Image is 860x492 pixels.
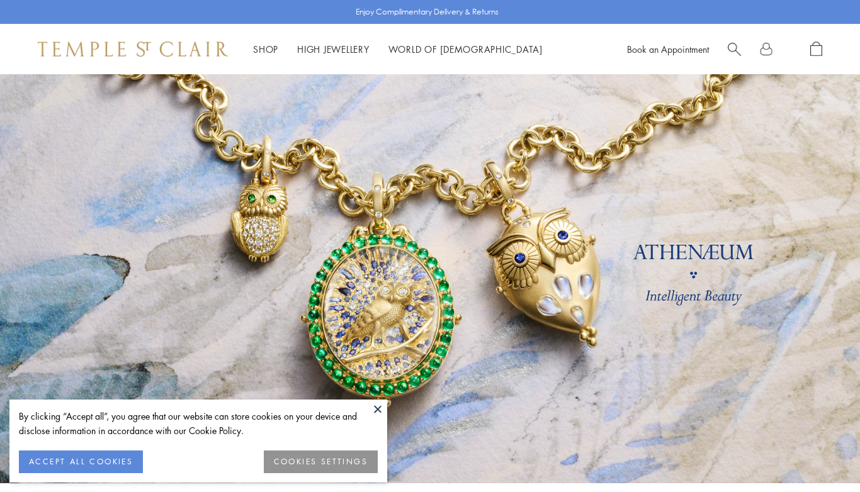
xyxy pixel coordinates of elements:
a: Book an Appointment [627,43,709,55]
nav: Main navigation [253,42,543,57]
button: ACCEPT ALL COOKIES [19,450,143,473]
img: Temple St. Clair [38,42,228,57]
div: By clicking “Accept all”, you agree that our website can store cookies on your device and disclos... [19,409,378,438]
a: ShopShop [253,43,278,55]
a: Search [728,42,741,57]
button: COOKIES SETTINGS [264,450,378,473]
a: Open Shopping Bag [810,42,822,57]
a: High JewelleryHigh Jewellery [297,43,370,55]
a: World of [DEMOGRAPHIC_DATA]World of [DEMOGRAPHIC_DATA] [388,43,543,55]
p: Enjoy Complimentary Delivery & Returns [356,6,499,18]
